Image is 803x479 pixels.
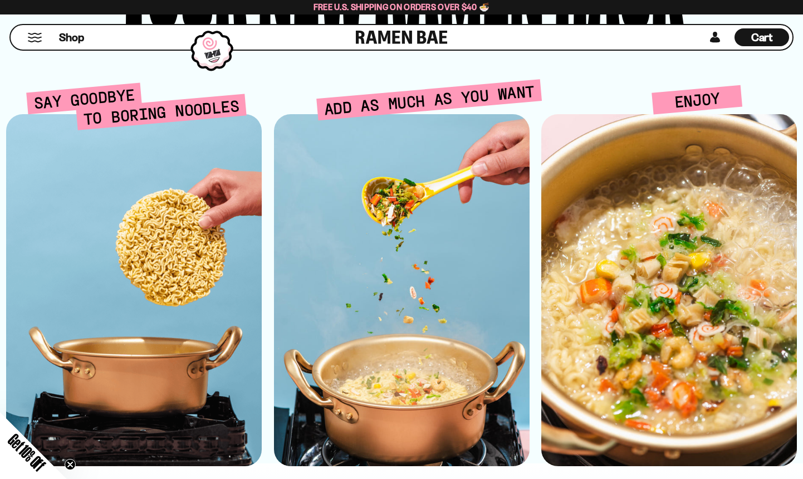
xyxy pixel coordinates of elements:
span: Shop [59,30,84,45]
div: Cart [735,25,789,50]
button: Mobile Menu Trigger [27,33,42,42]
span: Free U.S. Shipping on Orders over $40 🍜 [314,2,490,12]
span: Say Goodbye [27,83,143,115]
span: Add as much as you want [316,80,542,121]
span: Enjoy [652,85,742,115]
a: Shop [59,28,84,46]
span: Cart [751,31,773,44]
button: Close teaser [65,459,76,470]
span: Get 10% Off [5,431,48,474]
span: to boring noodles [76,94,247,130]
